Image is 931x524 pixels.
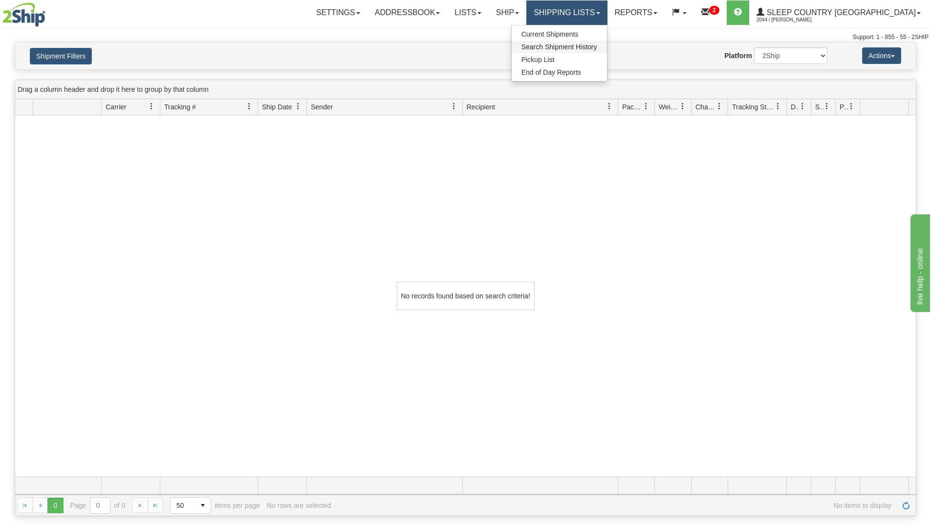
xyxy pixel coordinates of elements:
span: Tracking Status [732,102,775,112]
a: Recipient filter column settings [601,98,618,115]
button: Actions [862,47,901,64]
a: Current Shipments [512,28,607,41]
a: Charge filter column settings [711,98,728,115]
a: End of Day Reports [512,66,607,79]
a: Shipment Issues filter column settings [819,98,835,115]
span: Ship Date [262,102,292,112]
span: Delivery Status [791,102,799,112]
span: Charge [695,102,716,112]
a: Settings [309,0,368,25]
span: Pickup Status [840,102,848,112]
a: Weight filter column settings [674,98,691,115]
span: Page sizes drop down [170,497,211,514]
span: Page of 0 [70,497,126,514]
a: Sender filter column settings [446,98,462,115]
span: Page 0 [47,498,63,513]
span: Sender [311,102,333,112]
button: Shipment Filters [30,48,92,64]
label: Platform [724,51,752,61]
a: Search Shipment History [512,41,607,53]
span: Recipient [467,102,495,112]
span: 2044 / [PERSON_NAME] [757,15,830,25]
a: Tracking # filter column settings [241,98,258,115]
span: Packages [622,102,643,112]
span: Tracking # [164,102,196,112]
span: Shipment Issues [815,102,823,112]
a: Delivery Status filter column settings [794,98,811,115]
a: Pickup List [512,53,607,66]
span: Search Shipment History [521,43,597,51]
span: select [195,498,211,513]
iframe: chat widget [909,212,930,312]
a: 2 [694,0,727,25]
a: Sleep Country [GEOGRAPHIC_DATA] 2044 / [PERSON_NAME] [749,0,928,25]
span: No items to display [338,502,891,509]
sup: 2 [709,6,719,15]
a: Packages filter column settings [638,98,654,115]
div: No records found based on search criteria! [397,282,535,310]
img: logo2044.jpg [2,2,45,27]
span: 50 [176,501,189,510]
span: items per page [170,497,260,514]
a: Lists [447,0,488,25]
div: live help - online [7,6,90,18]
div: grid grouping header [15,80,916,99]
span: Sleep Country [GEOGRAPHIC_DATA] [764,8,916,17]
a: Ship Date filter column settings [290,98,306,115]
a: Carrier filter column settings [143,98,160,115]
a: Ship [489,0,526,25]
a: Shipping lists [526,0,607,25]
div: No rows are selected [267,502,331,509]
span: Current Shipments [521,30,579,38]
span: Weight [659,102,679,112]
a: Tracking Status filter column settings [770,98,786,115]
div: Support: 1 - 855 - 55 - 2SHIP [2,33,929,42]
span: Pickup List [521,56,555,63]
a: Reports [607,0,665,25]
span: Carrier [106,102,127,112]
a: Pickup Status filter column settings [843,98,860,115]
span: End of Day Reports [521,68,581,76]
a: Addressbook [368,0,448,25]
a: Refresh [898,498,914,513]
